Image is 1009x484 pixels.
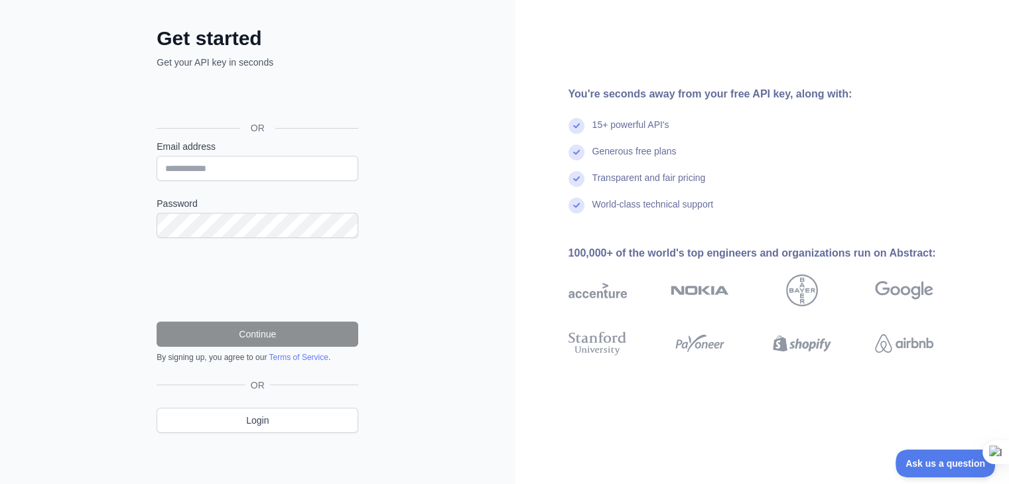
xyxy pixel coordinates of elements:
[157,254,358,306] iframe: reCAPTCHA
[875,329,933,358] img: airbnb
[671,329,729,358] img: payoneer
[240,121,275,135] span: OR
[150,84,362,113] iframe: Sign in with Google Button
[875,274,933,306] img: google
[569,198,584,213] img: check mark
[157,322,358,347] button: Continue
[569,145,584,160] img: check mark
[157,197,358,210] label: Password
[592,118,669,145] div: 15+ powerful API's
[592,171,706,198] div: Transparent and fair pricing
[786,274,818,306] img: bayer
[592,145,677,171] div: Generous free plans
[269,353,328,362] a: Terms of Service
[157,140,358,153] label: Email address
[671,274,729,306] img: nokia
[157,408,358,433] a: Login
[773,329,831,358] img: shopify
[569,118,584,134] img: check mark
[157,27,358,50] h2: Get started
[157,56,358,69] p: Get your API key in seconds
[569,245,976,261] div: 100,000+ of the world's top engineers and organizations run on Abstract:
[896,450,996,477] iframe: Toggle Customer Support
[157,352,358,363] div: By signing up, you agree to our .
[592,198,714,224] div: World-class technical support
[569,329,627,358] img: stanford university
[569,171,584,187] img: check mark
[569,274,627,306] img: accenture
[569,86,976,102] div: You're seconds away from your free API key, along with:
[245,379,270,392] span: OR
